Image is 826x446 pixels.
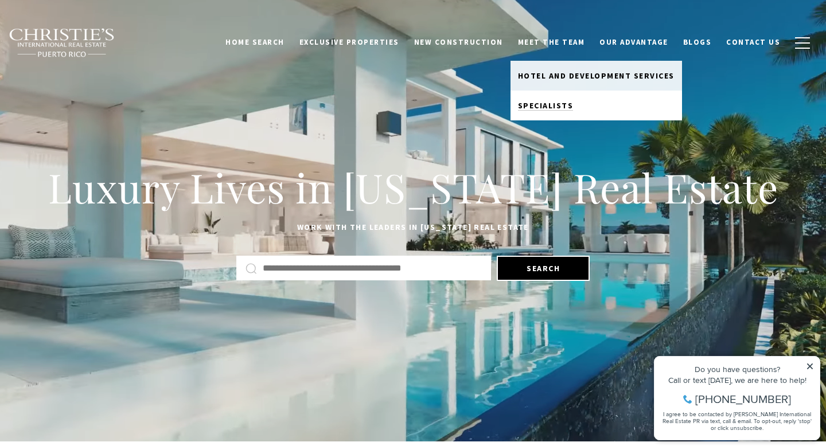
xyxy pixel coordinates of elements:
[407,32,511,53] a: New Construction
[47,54,143,65] span: [PHONE_NUMBER]
[414,37,503,47] span: New Construction
[40,221,786,234] p: Work with the leaders in [US_STATE] Real Estate
[511,32,593,53] a: Meet the Team
[518,71,675,81] span: Hotel and Development Services
[14,71,163,92] span: I agree to be contacted by [PERSON_NAME] International Real Estate PR via text, call & email. To ...
[299,37,399,47] span: Exclusive Properties
[676,32,719,53] a: Blogs
[511,61,682,91] a: Hotel and Development Services
[40,162,786,213] h1: Luxury Lives in [US_STATE] Real Estate
[12,37,166,45] div: Call or text [DATE], we are here to help!
[263,261,482,276] input: Search by Address, City, or Neighborhood
[497,256,590,281] button: Search
[9,28,115,58] img: Christie's International Real Estate black text logo
[218,32,292,53] a: Home Search
[592,32,676,53] a: Our Advantage
[511,91,682,120] a: Specialists
[518,100,574,111] span: Specialists
[12,26,166,34] div: Do you have questions?
[726,37,780,47] span: Contact Us
[788,26,817,60] button: button
[683,37,712,47] span: Blogs
[599,37,668,47] span: Our Advantage
[292,32,407,53] a: Exclusive Properties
